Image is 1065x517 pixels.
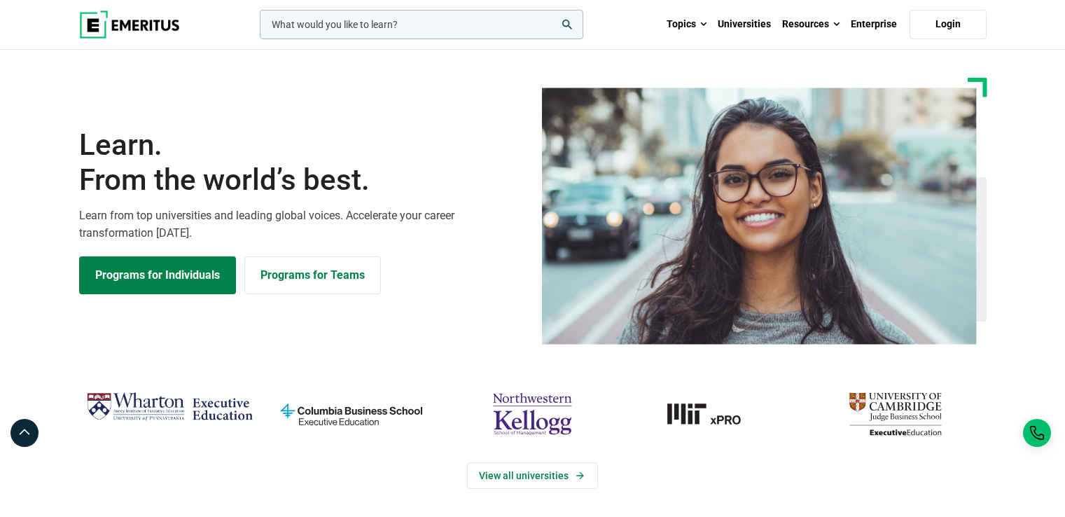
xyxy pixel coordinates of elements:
[244,256,381,294] a: Explore for Business
[630,387,798,441] img: MIT xPRO
[910,10,987,39] a: Login
[630,387,798,441] a: MIT-xPRO
[449,387,616,441] img: northwestern-kellogg
[467,462,598,489] a: View Universities
[79,127,524,198] h1: Learn.
[86,387,253,428] img: Wharton Executive Education
[79,207,524,242] p: Learn from top universities and leading global voices. Accelerate your career transformation [DATE].
[260,10,583,39] input: woocommerce-product-search-field-0
[267,387,435,441] img: columbia-business-school
[542,88,977,345] img: Learn from the world's best
[812,387,979,441] img: cambridge-judge-business-school
[79,256,236,294] a: Explore Programs
[79,163,524,198] span: From the world’s best.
